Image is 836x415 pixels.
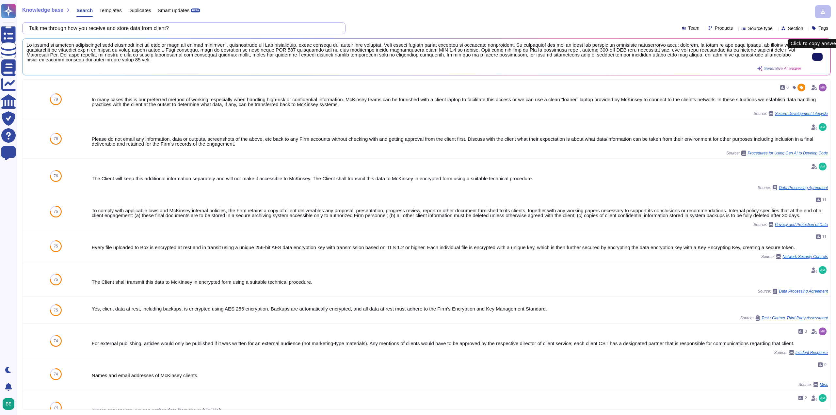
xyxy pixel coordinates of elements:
span: Lo ipsumd si ametcon adipiscingel sedd eiusmodt inci utl etdolor magn ali enimad minimveni, quisn... [26,42,801,62]
div: In many cases this is our preferred method of working, especially when handling high-risk or conf... [92,97,828,107]
span: 79 [54,97,58,101]
div: The Client shall transmit this data to McKinsey in encrypted form using a suitable technical proc... [92,279,828,284]
span: 75 [54,308,58,312]
div: Please do not email any information, data or outputs, screenshots of the above, etc back to any F... [92,136,828,146]
div: For external publishing, articles would only be published if it was written for an external audie... [92,341,828,346]
img: user [3,398,14,410]
span: Data Processing Agreement [779,186,828,190]
span: Source: [761,254,828,259]
span: Source: [754,111,828,116]
span: Misc [820,383,828,387]
span: 0 [786,86,789,89]
img: user [819,394,827,402]
span: 74 [54,406,58,409]
span: 74 [54,372,58,376]
span: Source: [758,185,828,190]
div: The Client will keep this additional information separately and will not make it accessible to Mc... [92,176,828,181]
span: 2 [805,396,807,400]
span: Test / Gartner Third Party Assessment [762,316,828,320]
span: Section [788,26,803,31]
span: Source: [774,350,828,355]
input: Search a question or template... [26,23,339,34]
span: Network Security Controls [782,255,828,259]
span: 0 [824,363,827,367]
span: 74 [54,339,58,343]
span: Data Processing Agreement [779,289,828,293]
div: Where appropriate, we can gather data from the public Web. [92,407,828,412]
span: Source: [726,151,828,156]
span: 75 [54,278,58,281]
span: Procedures for Using Gen AI to Develop Code [748,151,828,155]
div: To comply with applicable laws and McKinsey internal policies, the Firm retains a copy of client ... [92,208,828,218]
span: Templates [99,8,121,13]
span: 76 [54,174,58,178]
span: Secure Development Lifecycle [775,112,828,116]
span: Source: [754,222,828,227]
span: Products [715,26,733,30]
span: Generative AI answer [764,67,801,71]
img: user [819,123,827,131]
div: Yes, client data at rest, including backups, is encrypted using AES 256 encryption. Backups are a... [92,306,828,311]
span: Tags [818,26,828,30]
span: 11 [822,235,827,239]
img: user [819,84,827,91]
span: Source type [748,26,773,31]
span: Source: [758,289,828,294]
div: Names and email addresses of McKinsey clients. [92,373,828,378]
span: Duplicates [128,8,151,13]
span: Knowledge base [22,8,63,13]
span: Privacy and Protection of Data [775,223,828,227]
img: user [819,163,827,170]
span: Team [688,26,699,30]
span: 76 [54,137,58,141]
div: BETA [191,8,200,12]
span: Smart updates [158,8,190,13]
img: user [819,327,827,335]
span: 0 [805,329,807,333]
span: Source: [798,382,828,387]
span: Incident Response [796,351,828,355]
span: Search [76,8,93,13]
span: 11 [822,198,827,202]
span: 75 [54,210,58,214]
img: user [819,266,827,274]
span: 75 [54,244,58,248]
span: Source: [740,315,828,321]
button: user [1,397,19,411]
div: Every file uploaded to Box is encrypted at rest and in transit using a unique 256-bit AES data en... [92,245,828,250]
